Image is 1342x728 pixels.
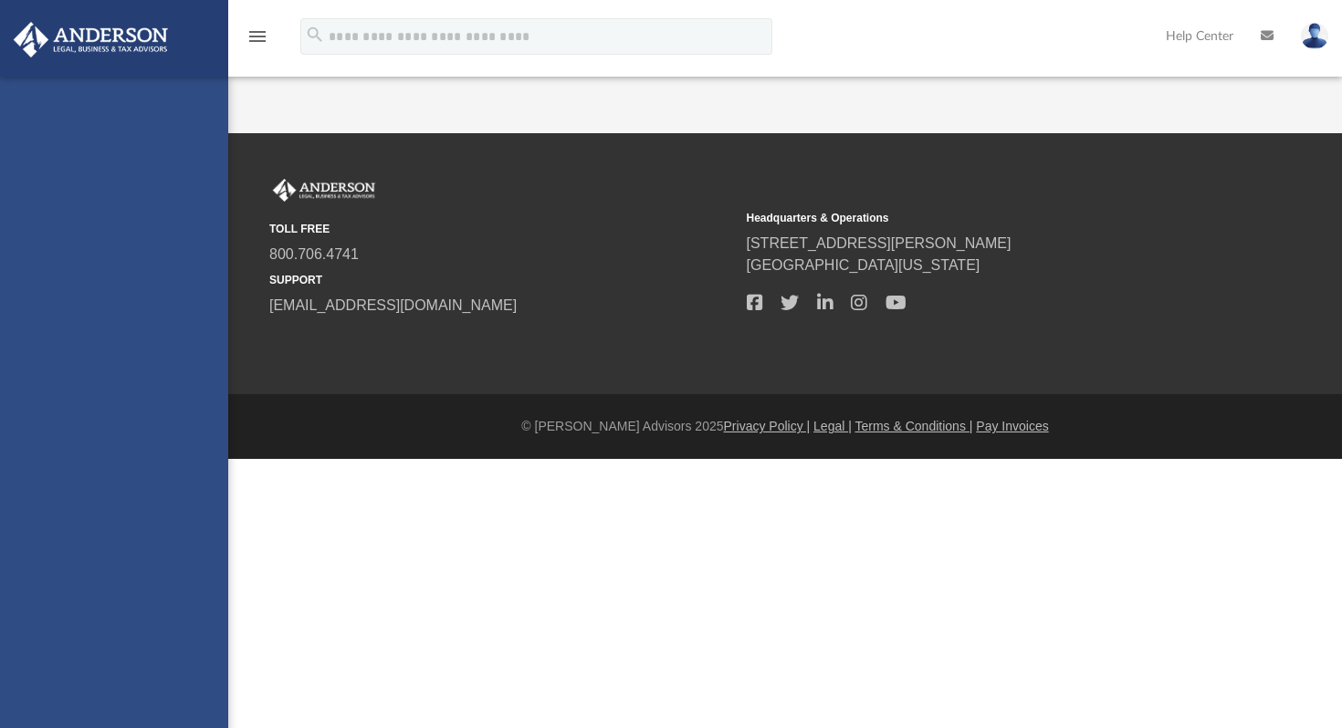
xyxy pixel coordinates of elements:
[269,179,379,203] img: Anderson Advisors Platinum Portal
[747,235,1012,251] a: [STREET_ADDRESS][PERSON_NAME]
[305,25,325,45] i: search
[269,272,734,288] small: SUPPORT
[269,221,734,237] small: TOLL FREE
[1301,23,1328,49] img: User Pic
[855,419,973,433] a: Terms & Conditions |
[269,297,517,313] a: [EMAIL_ADDRESS][DOMAIN_NAME]
[724,419,811,433] a: Privacy Policy |
[228,417,1342,436] div: © [PERSON_NAME] Advisors 2025
[246,26,268,47] i: menu
[8,22,173,57] img: Anderson Advisors Platinum Portal
[813,419,852,433] a: Legal |
[976,419,1048,433] a: Pay Invoices
[747,257,980,273] a: [GEOGRAPHIC_DATA][US_STATE]
[747,210,1211,226] small: Headquarters & Operations
[246,35,268,47] a: menu
[269,246,359,262] a: 800.706.4741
